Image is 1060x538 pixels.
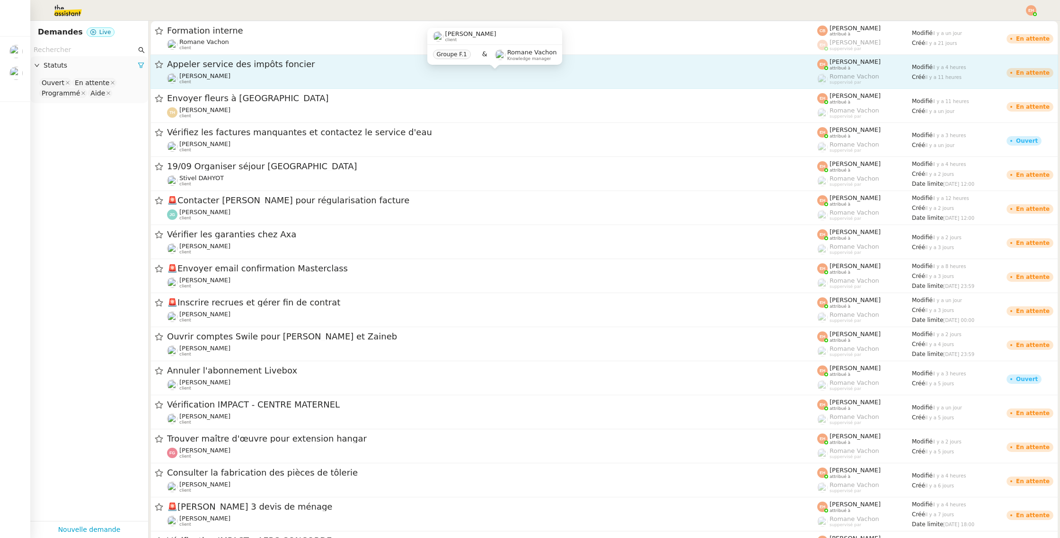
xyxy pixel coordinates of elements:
[167,298,817,307] span: Inscrire recrues et gérer fin de contrat
[912,132,933,139] span: Modifié
[817,161,828,172] img: svg
[817,126,912,139] app-user-label: attribué à
[830,107,879,114] span: Romane Vachon
[817,296,912,309] app-user-label: attribué à
[817,434,828,444] img: svg
[817,243,912,255] app-user-label: suppervisé par
[817,175,912,187] app-user-label: suppervisé par
[933,235,962,240] span: il y a 2 jours
[912,351,943,357] span: Date limite
[830,216,861,221] span: suppervisé par
[167,503,817,511] span: [PERSON_NAME] 3 devis de ménage
[167,312,177,322] img: users%2FtFhOaBya8rNVU5KG7br7ns1BCvi2%2Favatar%2Faa8c47da-ee6c-4101-9e7d-730f2e64f978
[830,372,850,377] span: attribué à
[167,264,817,273] span: Envoyer email confirmation Masterclass
[830,92,881,99] span: [PERSON_NAME]
[830,440,850,445] span: attribué à
[30,56,148,75] div: Statuts
[179,413,230,420] span: [PERSON_NAME]
[912,263,933,269] span: Modifié
[817,277,912,289] app-user-label: suppervisé par
[830,296,881,304] span: [PERSON_NAME]
[817,346,828,356] img: users%2FyQfMwtYgTqhRP2YHWHmG2s2LYaD3%2Favatar%2Fprofile-pic.png
[817,74,828,84] img: users%2FyQfMwtYgTqhRP2YHWHmG2s2LYaD3%2Favatar%2Fprofile-pic.png
[925,381,954,386] span: il y a 5 jours
[817,92,912,104] app-user-label: attribué à
[830,338,850,343] span: attribué à
[9,67,23,80] img: users%2Ff7AvM1H5WROKDkFYQNHz8zv46LV2%2Favatar%2Ffa026806-15e4-4312-a94b-3cc825a940eb
[42,89,80,97] div: Programmé
[179,148,191,153] span: client
[179,420,191,425] span: client
[912,521,943,528] span: Date limite
[817,176,828,186] img: users%2FyQfMwtYgTqhRP2YHWHmG2s2LYaD3%2Favatar%2Fprofile-pic.png
[817,59,828,69] img: svg
[925,245,954,250] span: il y a 3 jours
[167,140,817,153] app-user-detailed-label: client
[179,522,191,527] span: client
[167,469,817,477] span: Consulter la fabrication des pièces de tôlerie
[1016,478,1050,484] div: En attente
[179,243,230,250] span: [PERSON_NAME]
[817,26,828,36] img: svg
[830,58,881,65] span: [PERSON_NAME]
[34,44,136,55] input: Rechercher
[925,483,954,488] span: il y a 6 jours
[167,379,817,391] app-user-detailed-label: client
[167,174,817,187] app-user-detailed-label: client
[167,400,817,409] span: Vérification IMPACT - CENTRE MATERNEL
[830,467,881,474] span: [PERSON_NAME]
[817,413,912,425] app-user-label: suppervisé par
[167,195,177,205] span: 🚨
[817,40,828,50] img: svg
[167,263,177,273] span: 🚨
[830,406,850,411] span: attribué à
[167,447,817,459] app-user-detailed-label: client
[817,229,828,240] img: svg
[167,380,177,390] img: users%2Ff7AvM1H5WROKDkFYQNHz8zv46LV2%2Favatar%2Ffa026806-15e4-4312-a94b-3cc825a940eb
[830,236,850,241] span: attribué à
[925,206,954,211] span: il y a 2 jours
[39,78,71,87] nz-select-item: Ouvert
[167,515,817,527] app-user-detailed-label: client
[167,208,817,221] app-user-detailed-label: client
[167,481,817,493] app-user-detailed-label: client
[830,399,881,406] span: [PERSON_NAME]
[943,216,974,221] span: [DATE] 12:00
[912,380,925,387] span: Créé
[1016,70,1050,76] div: En attente
[817,73,912,85] app-user-label: suppervisé par
[167,162,817,171] span: 19/09 Organiser séjour [GEOGRAPHIC_DATA]
[817,481,912,494] app-user-label: suppervisé par
[167,345,817,357] app-user-detailed-label: client
[817,414,828,425] img: users%2FyQfMwtYgTqhRP2YHWHmG2s2LYaD3%2Favatar%2Fprofile-pic.png
[830,175,879,182] span: Romane Vachon
[179,79,191,85] span: client
[817,141,912,153] app-user-label: suppervisé par
[817,263,828,274] img: svg
[1016,342,1050,348] div: En attente
[912,234,933,241] span: Modifié
[830,114,861,119] span: suppervisé par
[912,244,925,251] span: Créé
[830,330,881,338] span: [PERSON_NAME]
[817,278,828,288] img: users%2FyQfMwtYgTqhRP2YHWHmG2s2LYaD3%2Favatar%2Fprofile-pic.png
[912,108,925,114] span: Créé
[830,474,850,479] span: attribué à
[925,75,962,80] span: il y a 11 heures
[167,72,817,85] app-user-detailed-label: client
[830,73,879,80] span: Romane Vachon
[830,508,850,513] span: attribué à
[817,39,912,51] app-user-label: suppervisé par
[817,58,912,70] app-user-label: attribué à
[495,50,505,60] img: users%2FyQfMwtYgTqhRP2YHWHmG2s2LYaD3%2Favatar%2Fprofile-pic.png
[925,342,954,347] span: il y a 4 jours
[75,78,109,87] div: En attente
[167,434,817,443] span: Trouver maître d'œuvre pour extension hangar
[167,311,817,323] app-user-detailed-label: client
[817,194,912,207] app-user-label: attribué à
[830,352,861,357] span: suppervisé par
[817,331,828,342] img: svg
[9,45,23,58] img: users%2Ff7AvM1H5WROKDkFYQNHz8zv46LV2%2Favatar%2Ffa026806-15e4-4312-a94b-3cc825a940eb
[830,66,850,71] span: attribué à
